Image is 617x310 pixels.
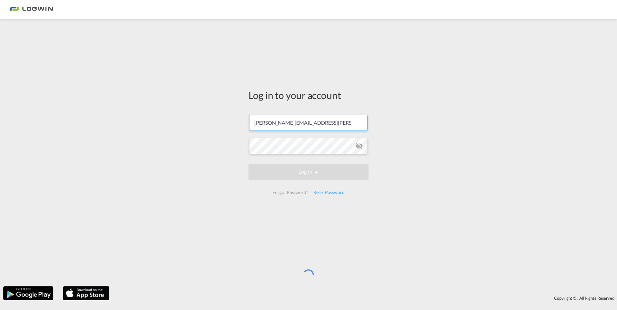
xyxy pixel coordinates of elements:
[270,187,310,198] div: Forgot Password?
[62,286,110,301] img: apple.png
[113,293,617,304] div: Copyright © . All Rights Reserved
[311,187,347,198] div: Reset Password
[249,115,368,131] input: Enter email/phone number
[355,142,363,150] md-icon: icon-eye-off
[10,3,53,17] img: bc73a0e0d8c111efacd525e4c8ad7d32.png
[248,164,369,180] button: LOGIN
[3,286,54,301] img: google.png
[248,88,369,102] div: Log in to your account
